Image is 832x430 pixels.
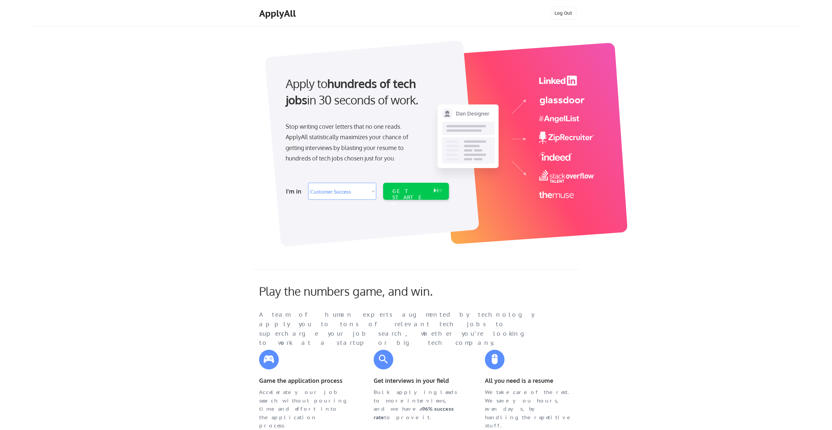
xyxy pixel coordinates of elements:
[259,388,347,430] div: Accelerate your job search without pouring time and effort into the application process.
[259,310,547,348] div: A team of human experts augmented by technology apply you to tons of relevant tech jobs to superc...
[485,376,573,385] div: All you need is a resume
[286,121,420,164] div: Stop writing cover letters that no one reads. ApplyAll statistically maximizes your chance of get...
[259,8,298,19] div: ApplyAll
[485,388,573,430] div: We take care of the rest. We save you hours, even days, by handling the repetitive stuff.
[286,75,446,108] div: Apply to in 30 seconds of work.
[374,376,462,385] div: Get interviews in your field
[374,405,455,421] strong: 96% success rate
[259,284,462,298] div: Play the numbers game, and win.
[392,188,427,207] div: GET STARTED
[374,388,462,421] div: Bulk applying leads to more interviews, and we have a to prove it.
[286,186,304,196] div: I'm in
[550,7,576,20] button: Log Out
[259,376,347,385] div: Game the application process
[286,76,419,107] strong: hundreds of tech jobs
